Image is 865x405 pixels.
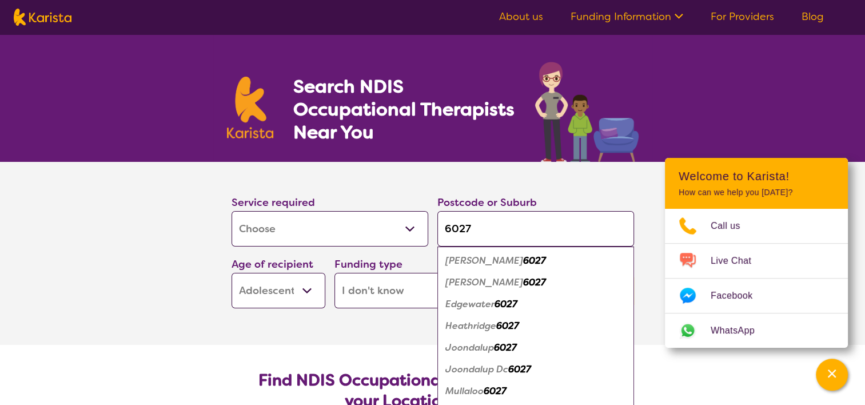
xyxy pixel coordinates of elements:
em: 6027 [523,255,546,267]
a: About us [499,10,543,23]
img: Karista logo [227,77,274,138]
label: Postcode or Suburb [437,196,537,209]
em: [PERSON_NAME] [445,255,523,267]
label: Funding type [334,257,402,271]
em: Joondalup Dc [445,363,508,375]
em: 6027 [496,320,519,332]
span: Live Chat [711,252,765,269]
img: occupational-therapy [535,62,639,162]
em: 6027 [484,385,507,397]
h1: Search NDIS Occupational Therapists Near You [293,75,515,144]
div: Joondalup Dc 6027 [443,359,628,380]
button: Channel Menu [816,359,848,391]
div: Heathridge 6027 [443,315,628,337]
ul: Choose channel [665,209,848,348]
em: 6027 [523,276,546,288]
span: WhatsApp [711,322,768,339]
em: Edgewater [445,298,495,310]
div: Beldon 6027 [443,250,628,272]
em: Joondalup [445,342,494,354]
div: Connolly 6027 [443,272,628,293]
span: Facebook [711,287,766,304]
em: 6027 [508,363,531,375]
label: Age of recipient [232,257,313,271]
em: Heathridge [445,320,496,332]
input: Type [437,211,634,247]
em: 6027 [494,342,517,354]
h2: Welcome to Karista! [679,169,834,183]
label: Service required [232,196,315,209]
div: Joondalup 6027 [443,337,628,359]
p: How can we help you [DATE]? [679,188,834,197]
em: [PERSON_NAME] [445,276,523,288]
div: Edgewater 6027 [443,293,628,315]
div: Channel Menu [665,158,848,348]
em: 6027 [495,298,517,310]
a: Blog [802,10,824,23]
span: Call us [711,217,754,235]
a: For Providers [711,10,774,23]
img: Karista logo [14,9,71,26]
div: Mullaloo 6027 [443,380,628,402]
em: Mullaloo [445,385,484,397]
a: Web link opens in a new tab. [665,313,848,348]
a: Funding Information [571,10,683,23]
